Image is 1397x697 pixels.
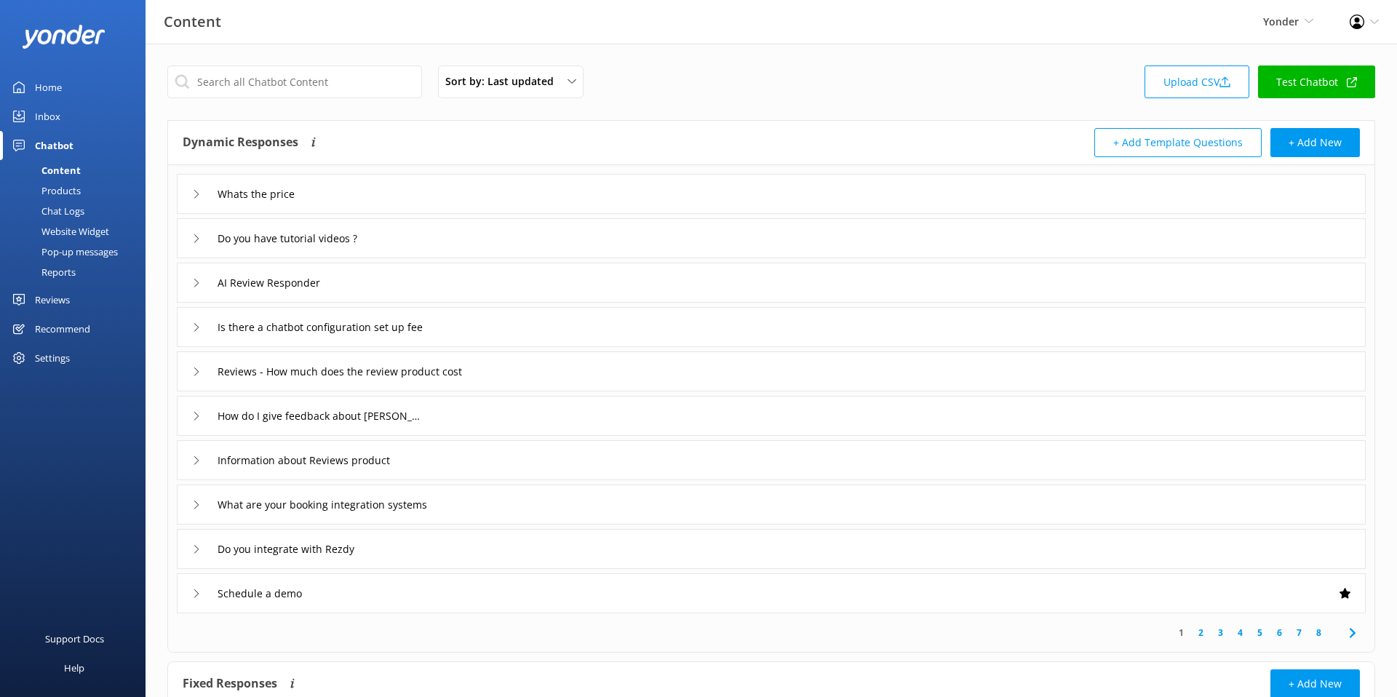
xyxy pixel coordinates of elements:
[9,180,81,201] div: Products
[1171,626,1191,640] a: 1
[9,242,118,262] div: Pop-up messages
[1270,128,1360,157] button: + Add New
[9,201,146,221] a: Chat Logs
[35,131,73,160] div: Chatbot
[9,160,146,180] a: Content
[1211,626,1230,640] a: 3
[1094,128,1262,157] button: + Add Template Questions
[183,128,298,157] h4: Dynamic Responses
[9,221,146,242] a: Website Widget
[35,73,62,102] div: Home
[167,65,422,98] input: Search all Chatbot Content
[1309,626,1329,640] a: 8
[9,201,84,221] div: Chat Logs
[9,180,146,201] a: Products
[9,262,76,282] div: Reports
[1230,626,1250,640] a: 4
[9,221,109,242] div: Website Widget
[1191,626,1211,640] a: 2
[9,242,146,262] a: Pop-up messages
[35,102,60,131] div: Inbox
[64,653,84,682] div: Help
[1258,65,1375,98] a: Test Chatbot
[445,73,562,89] span: Sort by: Last updated
[1263,15,1299,28] span: Yonder
[9,160,81,180] div: Content
[22,25,106,49] img: yonder-white-logo.png
[35,285,70,314] div: Reviews
[35,314,90,343] div: Recommend
[35,343,70,373] div: Settings
[45,624,104,653] div: Support Docs
[9,262,146,282] a: Reports
[164,10,221,33] h3: Content
[1250,626,1270,640] a: 5
[1289,626,1309,640] a: 7
[1145,65,1249,98] a: Upload CSV
[1270,626,1289,640] a: 6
